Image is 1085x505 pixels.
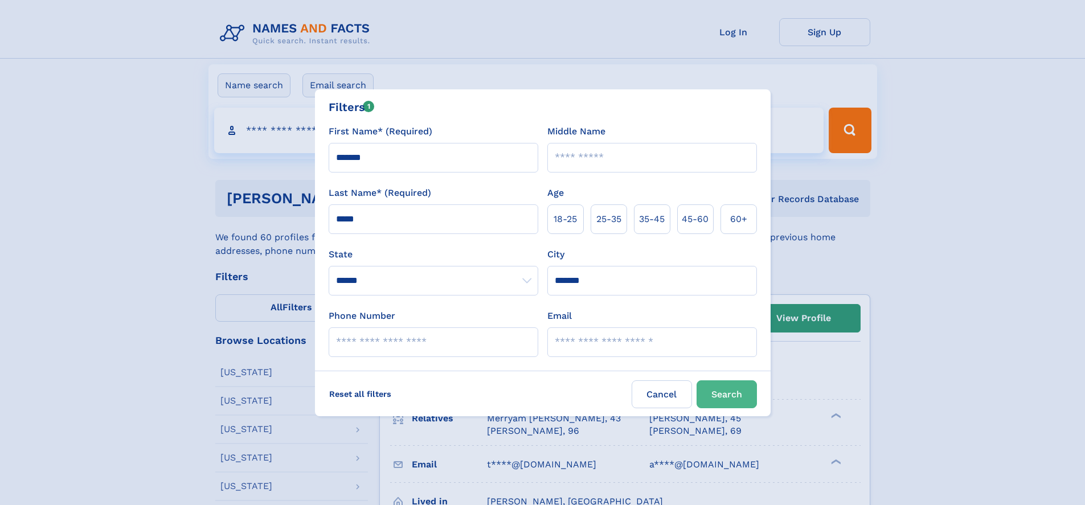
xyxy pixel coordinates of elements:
[329,125,432,138] label: First Name* (Required)
[682,212,709,226] span: 45‑60
[547,186,564,200] label: Age
[547,309,572,323] label: Email
[632,380,692,408] label: Cancel
[329,309,395,323] label: Phone Number
[329,186,431,200] label: Last Name* (Required)
[547,125,605,138] label: Middle Name
[730,212,747,226] span: 60+
[329,98,375,116] div: Filters
[639,212,665,226] span: 35‑45
[697,380,757,408] button: Search
[596,212,621,226] span: 25‑35
[329,248,538,261] label: State
[554,212,577,226] span: 18‑25
[547,248,564,261] label: City
[322,380,399,408] label: Reset all filters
